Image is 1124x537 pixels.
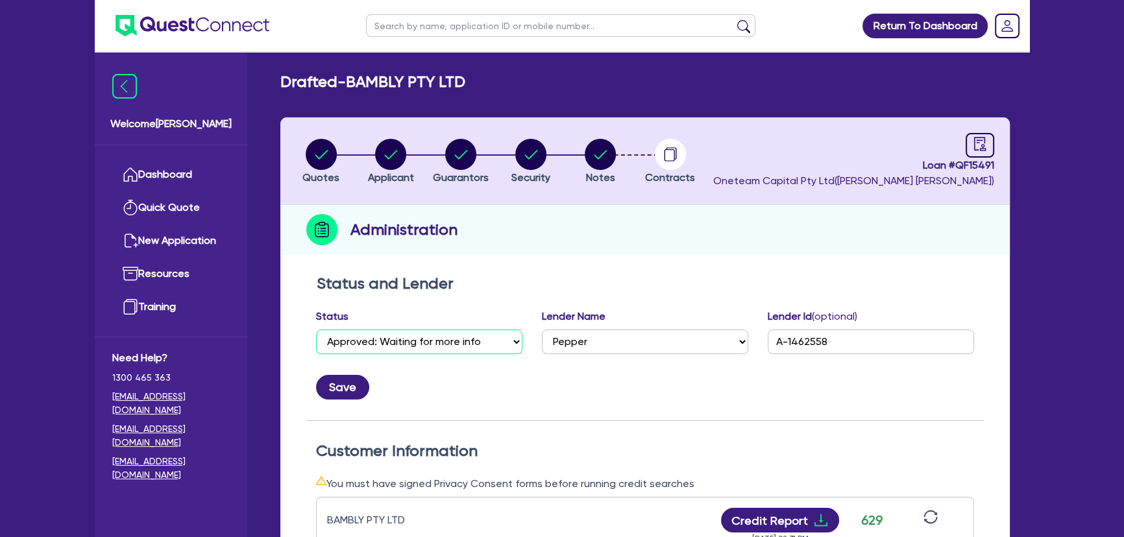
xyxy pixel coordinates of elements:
span: (optional) [812,310,857,322]
button: Applicant [367,138,415,186]
a: New Application [112,224,230,257]
span: Security [511,171,550,184]
h2: Drafted - BAMBLY PTY LTD [280,73,465,91]
button: sync [920,509,942,532]
span: Notes [586,171,615,184]
span: Guarantors [433,171,489,184]
span: Quotes [302,171,339,184]
span: Loan # QF15491 [713,158,994,173]
button: Contracts [644,138,696,186]
button: Save [316,375,369,400]
span: sync [923,510,938,524]
span: download [813,512,829,528]
img: quest-connect-logo-blue [116,15,269,36]
h2: Customer Information [316,442,974,460]
img: new-application [123,233,138,248]
label: Lender Id [768,309,857,324]
a: Return To Dashboard [862,14,988,38]
img: quick-quote [123,200,138,215]
h2: Status and Lender [317,274,973,293]
button: Notes [584,138,617,186]
div: You must have signed Privacy Consent forms before running credit searches [316,475,974,492]
button: Guarantors [432,138,489,186]
span: Oneteam Capital Pty Ltd ( [PERSON_NAME] [PERSON_NAME] ) [713,174,994,187]
label: Lender Name [542,309,605,324]
a: Training [112,291,230,324]
img: training [123,299,138,315]
span: 1300 465 363 [112,371,230,385]
img: step-icon [306,214,337,245]
a: [EMAIL_ADDRESS][DOMAIN_NAME] [112,390,230,417]
a: [EMAIL_ADDRESS][DOMAIN_NAME] [112,455,230,482]
span: Contracts [645,171,695,184]
a: Quick Quote [112,191,230,224]
span: warning [316,475,326,486]
a: Resources [112,257,230,291]
a: Dashboard [112,158,230,191]
h2: Administration [350,218,458,241]
img: icon-menu-close [112,74,137,99]
label: Status [316,309,348,324]
span: audit [973,137,987,151]
div: 629 [855,510,888,530]
div: BAMBLY PTY LTD [327,512,489,528]
button: Quotes [302,138,340,186]
a: Dropdown toggle [990,9,1024,43]
button: Security [511,138,551,186]
span: Welcome [PERSON_NAME] [110,116,232,132]
input: Search by name, application ID or mobile number... [366,14,755,37]
img: resources [123,266,138,281]
a: [EMAIL_ADDRESS][DOMAIN_NAME] [112,422,230,449]
span: Need Help? [112,350,230,366]
button: Credit Reportdownload [721,508,840,532]
span: Applicant [368,171,414,184]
